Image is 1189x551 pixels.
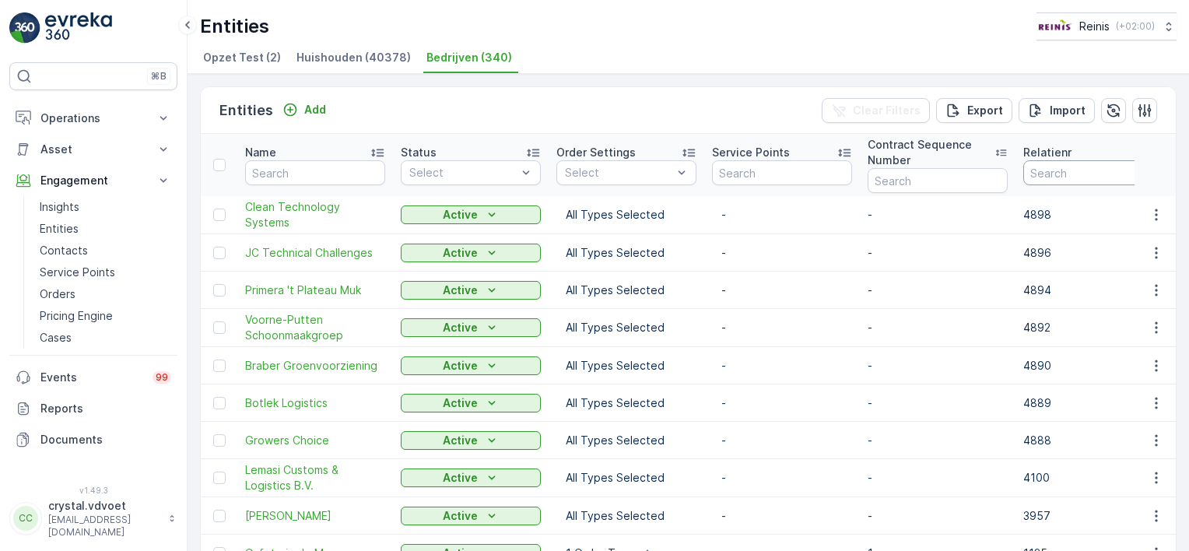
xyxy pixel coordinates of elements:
td: - [860,309,1015,347]
td: - [860,422,1015,459]
p: Entities [219,100,273,121]
p: Active [443,508,478,524]
p: Relatienr [1023,145,1072,160]
p: Active [443,245,478,261]
a: Contacts [33,240,177,261]
input: Search [868,168,1008,193]
p: Active [443,358,478,374]
button: Active [401,205,541,224]
p: All Types Selected [566,358,687,374]
span: v 1.49.3 [9,486,177,495]
button: Active [401,281,541,300]
p: Reinis [1079,19,1110,34]
img: Reinis-Logo-Vrijstaand_Tekengebied-1-copy2_aBO4n7j.png [1036,18,1073,35]
p: Status [401,145,437,160]
p: - [721,358,843,374]
span: Voorne-Putten Schoonmaakgroep [245,312,385,343]
td: - [860,234,1015,272]
a: Primera 't Plateau Muk [245,283,385,298]
p: All Types Selected [566,433,687,448]
td: 4896 [1015,234,1171,272]
p: Active [443,207,478,223]
p: - [721,245,843,261]
p: Select [409,165,517,181]
a: Growers Choice [245,433,385,448]
p: crystal.vdvoet [48,498,160,514]
p: - [721,508,843,524]
span: Opzet Test (2) [203,50,281,65]
a: Orders [33,283,177,305]
p: Order Settings [556,145,636,160]
a: Yentl's [245,508,385,524]
div: Toggle Row Selected [213,360,226,372]
p: Service Points [40,265,115,280]
a: Lemasi Customs & Logistics B.V. [245,462,385,493]
a: Service Points [33,261,177,283]
div: Toggle Row Selected [213,321,226,334]
span: JC Technical Challenges [245,245,385,261]
a: Cases [33,327,177,349]
a: Events99 [9,362,177,393]
button: Asset [9,134,177,165]
p: 99 [156,371,168,384]
div: CC [13,506,38,531]
button: Operations [9,103,177,134]
td: - [860,497,1015,535]
p: Contract Sequence Number [868,137,994,168]
p: [EMAIL_ADDRESS][DOMAIN_NAME] [48,514,160,539]
span: Braber Groenvoorziening [245,358,385,374]
button: Active [401,356,541,375]
p: Contacts [40,243,88,258]
td: - [860,459,1015,497]
div: Toggle Row Selected [213,472,226,484]
img: logo_light-DOdMpM7g.png [45,12,112,44]
p: Orders [40,286,75,302]
p: Clear Filters [853,103,921,118]
td: - [860,347,1015,384]
td: 4898 [1015,196,1171,234]
div: Toggle Row Selected [213,510,226,522]
p: All Types Selected [566,508,687,524]
span: Clean Technology Systems [245,199,385,230]
button: Active [401,318,541,337]
button: Clear Filters [822,98,930,123]
p: All Types Selected [566,320,687,335]
button: Reinis(+02:00) [1036,12,1177,40]
p: All Types Selected [566,395,687,411]
div: Toggle Row Selected [213,209,226,221]
td: 4888 [1015,422,1171,459]
span: Bedrijven (340) [426,50,512,65]
a: Documents [9,424,177,455]
p: Active [443,283,478,298]
p: Active [443,320,478,335]
span: Botlek Logistics [245,395,385,411]
a: Entities [33,218,177,240]
input: Search [712,160,852,185]
p: Select [565,165,672,181]
a: Reports [9,393,177,424]
p: Documents [40,432,171,447]
p: - [721,395,843,411]
td: - [860,272,1015,309]
button: Active [401,469,541,487]
p: Reports [40,401,171,416]
p: Entities [200,14,269,39]
img: logo [9,12,40,44]
p: Engagement [40,173,146,188]
span: Huishouden (40378) [296,50,411,65]
p: Import [1050,103,1086,118]
p: - [721,433,843,448]
input: Search [1023,160,1163,185]
a: Pricing Engine [33,305,177,327]
input: Search [245,160,385,185]
p: Export [967,103,1003,118]
td: 3957 [1015,497,1171,535]
button: Active [401,244,541,262]
p: Events [40,370,143,385]
p: Operations [40,111,146,126]
button: Engagement [9,165,177,196]
button: Add [276,100,332,119]
p: Active [443,395,478,411]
